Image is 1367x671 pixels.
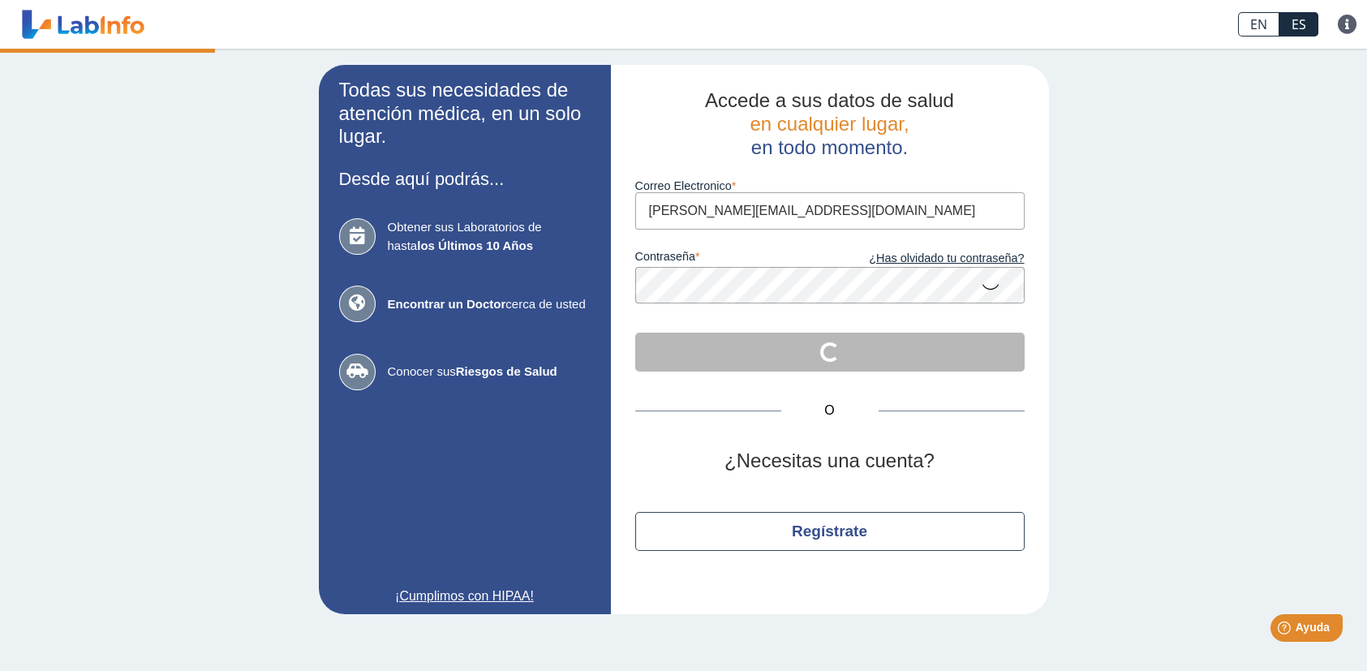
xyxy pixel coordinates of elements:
span: Accede a sus datos de salud [705,89,954,111]
label: contraseña [635,250,830,268]
button: Regístrate [635,512,1025,551]
iframe: Help widget launcher [1223,608,1349,653]
h3: Desde aquí podrás... [339,169,591,189]
label: Correo Electronico [635,179,1025,192]
span: en cualquier lugar, [750,113,909,135]
b: Encontrar un Doctor [388,297,506,311]
b: Riesgos de Salud [456,364,557,378]
span: en todo momento. [751,136,908,158]
span: O [781,401,879,420]
h2: ¿Necesitas una cuenta? [635,449,1025,473]
span: Conocer sus [388,363,591,381]
span: cerca de usted [388,295,591,314]
a: ES [1279,12,1318,37]
a: EN [1238,12,1279,37]
span: Obtener sus Laboratorios de hasta [388,218,591,255]
a: ¡Cumplimos con HIPAA! [339,587,591,606]
b: los Últimos 10 Años [417,239,533,252]
h2: Todas sus necesidades de atención médica, en un solo lugar. [339,79,591,148]
a: ¿Has olvidado tu contraseña? [830,250,1025,268]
